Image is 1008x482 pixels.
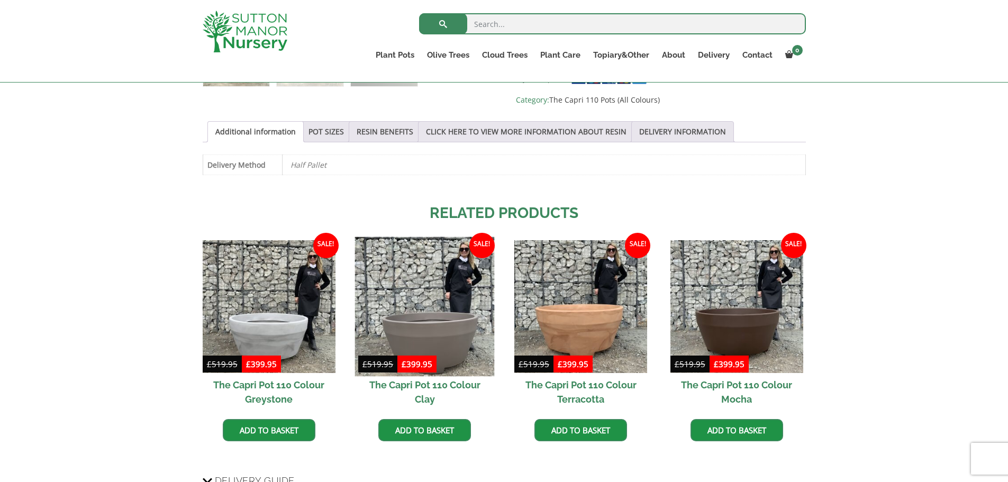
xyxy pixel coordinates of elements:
[402,359,432,369] bdi: 399.95
[362,359,367,369] span: £
[549,95,660,105] a: The Capri 110 Pots (All Colours)
[534,419,627,441] a: Add to basket: “The Capri Pot 110 Colour Terracotta”
[215,122,296,142] a: Additional information
[203,240,335,373] img: The Capri Pot 110 Colour Greystone
[514,373,647,411] h2: The Capri Pot 110 Colour Terracotta
[792,45,803,56] span: 0
[223,419,315,441] a: Add to basket: “The Capri Pot 110 Colour Greystone”
[675,359,705,369] bdi: 519.95
[670,373,803,411] h2: The Capri Pot 110 Colour Mocha
[207,359,238,369] bdi: 519.95
[587,48,656,62] a: Topiary&Other
[691,419,783,441] a: Add to basket: “The Capri Pot 110 Colour Mocha”
[670,240,803,373] img: The Capri Pot 110 Colour Mocha
[781,233,806,258] span: Sale!
[714,359,719,369] span: £
[203,373,335,411] h2: The Capri Pot 110 Colour Greystone
[736,48,779,62] a: Contact
[207,359,212,369] span: £
[358,373,491,411] h2: The Capri Pot 110 Colour Clay
[203,11,287,52] img: logo
[714,359,744,369] bdi: 399.95
[419,13,806,34] input: Search...
[625,233,650,258] span: Sale!
[357,122,413,142] a: RESIN BENEFITS
[519,359,549,369] bdi: 519.95
[246,359,277,369] bdi: 399.95
[402,359,406,369] span: £
[514,240,647,411] a: Sale! The Capri Pot 110 Colour Terracotta
[203,154,282,175] th: Delivery Method
[426,122,626,142] a: CLICK HERE TO VIEW MORE INFORMATION ABOUT RESIN
[290,155,797,175] p: Half Pallet
[203,240,335,411] a: Sale! The Capri Pot 110 Colour Greystone
[421,48,476,62] a: Olive Trees
[779,48,806,62] a: 0
[378,419,471,441] a: Add to basket: “The Capri Pot 110 Colour Clay”
[639,122,726,142] a: DELIVERY INFORMATION
[308,122,344,142] a: POT SIZES
[534,48,587,62] a: Plant Care
[675,359,679,369] span: £
[469,233,495,258] span: Sale!
[246,359,251,369] span: £
[516,94,805,106] span: Category:
[355,237,495,376] img: The Capri Pot 110 Colour Clay
[203,154,806,175] table: Product Details
[362,359,393,369] bdi: 519.95
[358,240,491,411] a: Sale! The Capri Pot 110 Colour Clay
[692,48,736,62] a: Delivery
[558,359,588,369] bdi: 399.95
[476,48,534,62] a: Cloud Trees
[313,233,339,258] span: Sale!
[670,240,803,411] a: Sale! The Capri Pot 110 Colour Mocha
[514,240,647,373] img: The Capri Pot 110 Colour Terracotta
[203,202,806,224] h2: Related products
[519,359,523,369] span: £
[656,48,692,62] a: About
[369,48,421,62] a: Plant Pots
[558,359,562,369] span: £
